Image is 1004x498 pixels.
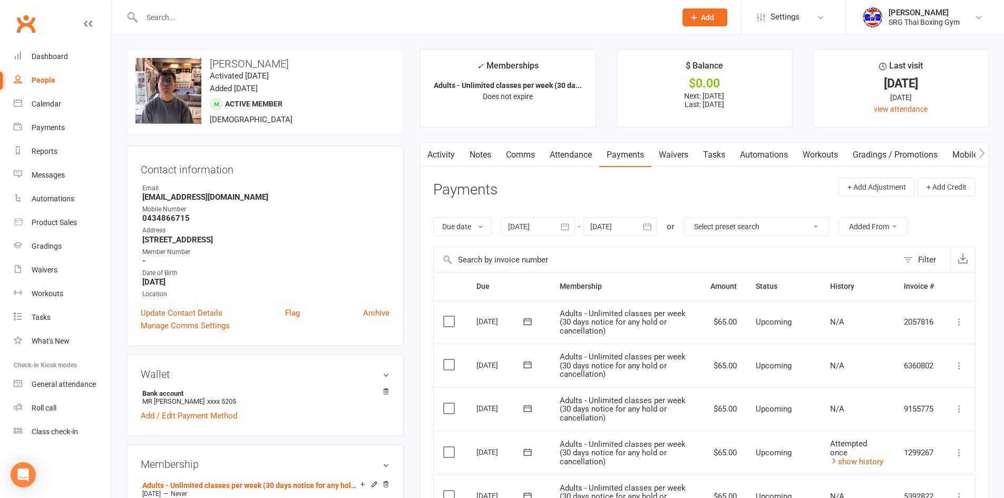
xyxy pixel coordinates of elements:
[142,268,389,278] div: Date of Birth
[839,217,908,236] button: Added From
[14,116,111,140] a: Payments
[651,143,696,167] a: Waivers
[756,448,792,457] span: Upcoming
[894,273,943,300] th: Invoice #
[32,242,62,250] div: Gradings
[874,105,928,113] a: view attendance
[701,431,746,475] td: $65.00
[210,71,269,81] time: Activated [DATE]
[477,59,539,79] div: Memberships
[141,409,237,422] a: Add / Edit Payment Method
[135,58,395,70] h3: [PERSON_NAME]
[32,171,65,179] div: Messages
[686,59,723,78] div: $ Balance
[894,344,943,387] td: 6360802
[550,273,701,300] th: Membership
[135,58,201,124] img: image1745020099.png
[467,273,550,300] th: Due
[701,300,746,344] td: $65.00
[626,78,783,89] div: $0.00
[207,397,236,405] span: xxxx 5205
[14,45,111,69] a: Dashboard
[32,218,77,227] div: Product Sales
[142,183,389,193] div: Email
[696,143,733,167] a: Tasks
[141,307,222,319] a: Update Contact Details
[140,490,389,498] div: —
[141,319,230,332] a: Manage Comms Settings
[746,273,821,300] th: Status
[683,8,727,26] button: Add
[32,404,56,412] div: Roll call
[210,115,293,124] span: [DEMOGRAPHIC_DATA]
[830,361,844,370] span: N/A
[32,52,68,61] div: Dashboard
[845,143,945,167] a: Gradings / Promotions
[142,277,389,287] strong: [DATE]
[142,204,389,214] div: Mobile Number
[701,13,714,22] span: Add
[830,404,844,414] span: N/A
[560,309,686,336] span: Adults - Unlimited classes per week (30 days notice for any hold or cancellation)
[142,256,389,266] strong: -
[889,8,960,17] div: [PERSON_NAME]
[476,357,525,373] div: [DATE]
[756,404,792,414] span: Upcoming
[756,361,792,370] span: Upcoming
[894,300,943,344] td: 2057816
[139,10,669,25] input: Search...
[32,427,78,436] div: Class check-in
[142,481,360,490] a: Adults - Unlimited classes per week (30 days notice for any hold or cancellation)
[13,11,39,37] a: Clubworx
[477,61,484,71] i: ✓
[32,266,57,274] div: Waivers
[918,178,976,197] button: + Add Credit
[701,273,746,300] th: Amount
[32,337,70,345] div: What's New
[171,490,187,497] span: Never
[839,178,915,197] button: + Add Adjustment
[32,147,57,155] div: Reports
[667,220,674,233] div: or
[14,163,111,187] a: Messages
[142,490,161,497] span: [DATE]
[225,100,282,108] span: Active member
[476,313,525,329] div: [DATE]
[918,253,936,266] div: Filter
[560,352,686,379] span: Adults - Unlimited classes per week (30 days notice for any hold or cancellation)
[894,431,943,475] td: 1299267
[32,194,74,203] div: Automations
[32,100,61,108] div: Calendar
[434,81,582,90] strong: Adults - Unlimited classes per week (30 da...
[32,380,96,388] div: General attendance
[889,17,960,27] div: SRG Thai Boxing Gym
[462,143,499,167] a: Notes
[756,317,792,327] span: Upcoming
[14,258,111,282] a: Waivers
[14,92,111,116] a: Calendar
[898,247,950,272] button: Filter
[14,420,111,444] a: Class kiosk mode
[14,282,111,306] a: Workouts
[433,182,498,198] h3: Payments
[821,273,894,300] th: History
[142,389,384,397] strong: Bank account
[285,307,300,319] a: Flag
[830,317,844,327] span: N/A
[142,235,389,245] strong: [STREET_ADDRESS]
[560,440,686,466] span: Adults - Unlimited classes per week (30 days notice for any hold or cancellation)
[141,458,389,470] h3: Membership
[210,84,258,93] time: Added [DATE]
[433,217,492,236] button: Due date
[142,192,389,202] strong: [EMAIL_ADDRESS][DOMAIN_NAME]
[11,462,36,487] div: Open Intercom Messenger
[830,457,883,466] a: show history
[476,400,525,416] div: [DATE]
[14,140,111,163] a: Reports
[141,368,389,380] h3: Wallet
[733,143,795,167] a: Automations
[862,7,883,28] img: thumb_image1718682644.png
[14,396,111,420] a: Roll call
[476,444,525,460] div: [DATE]
[823,92,979,103] div: [DATE]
